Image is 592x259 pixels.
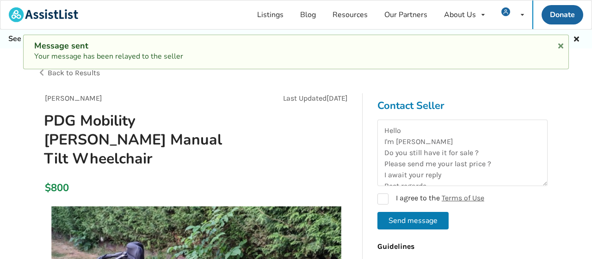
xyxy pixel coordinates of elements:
h3: Contact Seller [377,99,548,112]
span: [PERSON_NAME] [45,94,102,102]
h1: PDG Mobility [PERSON_NAME] Manual Tilt Wheelchair [37,111,255,168]
div: Message sent [34,41,558,51]
span: [DATE] [327,94,348,102]
div: $800 [45,181,50,194]
div: About Us [444,11,476,18]
div: Your message has been relayed to the seller [34,41,558,62]
b: Guidelines [377,242,414,251]
a: Terms of Use [442,193,484,202]
a: Resources [324,0,376,29]
label: I agree to the [377,193,484,205]
img: assistlist-logo [9,7,78,22]
a: Donate [542,5,583,24]
span: Back to Results [48,68,100,77]
a: Blog [292,0,324,29]
a: Listings [249,0,292,29]
img: user icon [501,7,510,16]
a: Browse Here [189,34,234,44]
span: Last Updated [283,94,327,102]
button: Send message [377,212,449,229]
a: Our Partners [376,0,436,29]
